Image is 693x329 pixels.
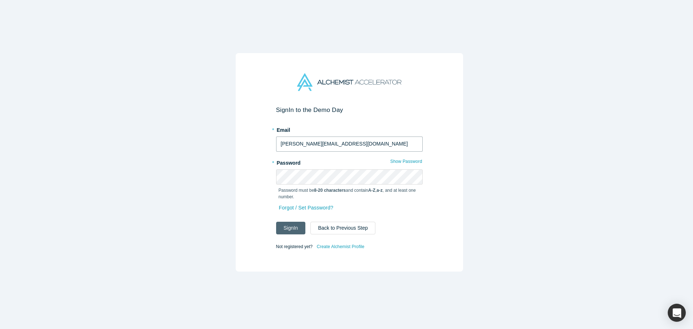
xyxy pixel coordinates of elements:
strong: a-z [376,188,383,193]
button: SignIn [276,222,306,234]
strong: 8-20 characters [314,188,346,193]
label: Email [276,124,423,134]
a: Create Alchemist Profile [316,242,365,251]
button: Back to Previous Step [310,222,375,234]
button: Show Password [390,157,422,166]
label: Password [276,157,423,167]
a: Forgot / Set Password? [279,202,334,214]
h2: Sign In to the Demo Day [276,106,423,114]
p: Password must be and contain , , and at least one number. [279,187,420,200]
span: Not registered yet? [276,244,313,249]
img: Alchemist Accelerator Logo [297,73,401,91]
strong: A-Z [368,188,375,193]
